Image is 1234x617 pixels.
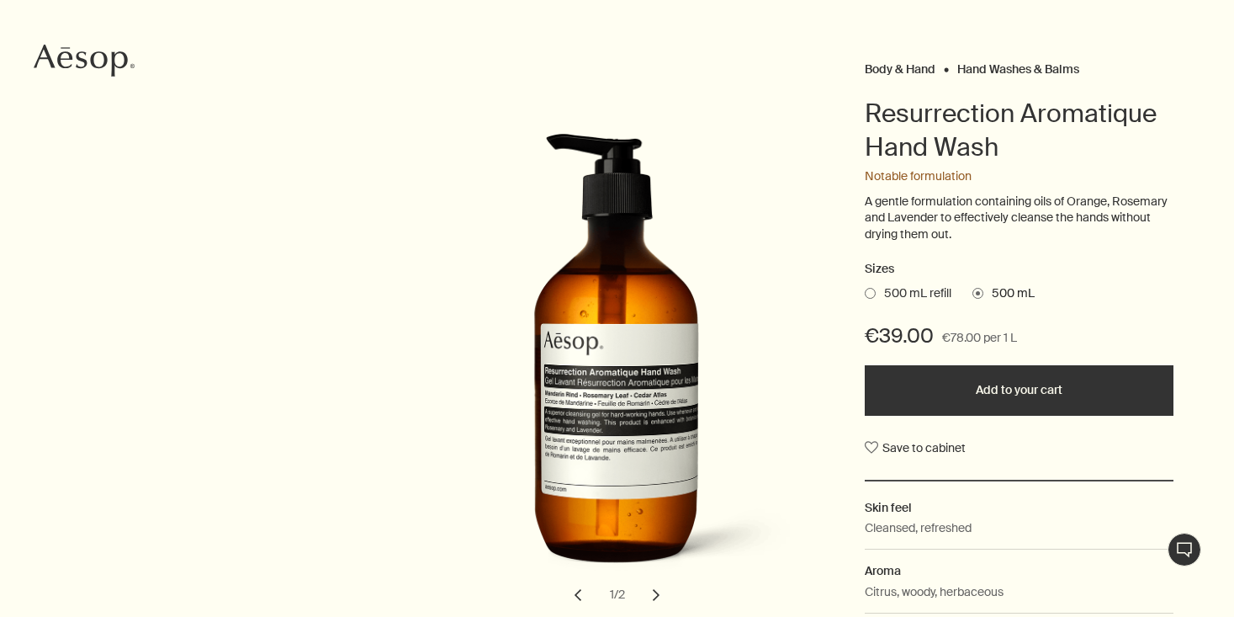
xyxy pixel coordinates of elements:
a: Aesop [29,40,139,86]
img: Back of Resurrection Aromatique Hand Wash with pump [437,133,808,592]
div: Resurrection Aromatique Hand Wash [411,133,823,613]
a: Hand Washes & Balms [957,61,1079,69]
button: Chat en direct [1168,533,1201,566]
span: €78.00 per 1 L [942,328,1017,348]
button: Add to your cart - €39.00 [865,365,1173,416]
svg: Aesop [34,44,135,77]
button: next slide [638,577,675,614]
button: Save to cabinet [865,433,966,463]
a: Body & Hand [865,61,935,69]
button: previous slide [559,577,596,614]
h2: Aroma [865,561,1173,580]
span: €39.00 [865,322,934,349]
span: 500 mL refill [876,285,951,302]
p: Cleansed, refreshed [865,519,972,537]
h2: Skin feel [865,498,1173,517]
span: 500 mL [983,285,1035,302]
h1: Resurrection Aromatique Hand Wash [865,97,1173,164]
h2: Sizes [865,259,1173,279]
p: A gentle formulation containing oils of Orange, Rosemary and Lavender to effectively cleanse the ... [865,194,1173,243]
p: Citrus, woody, herbaceous [865,582,1004,601]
